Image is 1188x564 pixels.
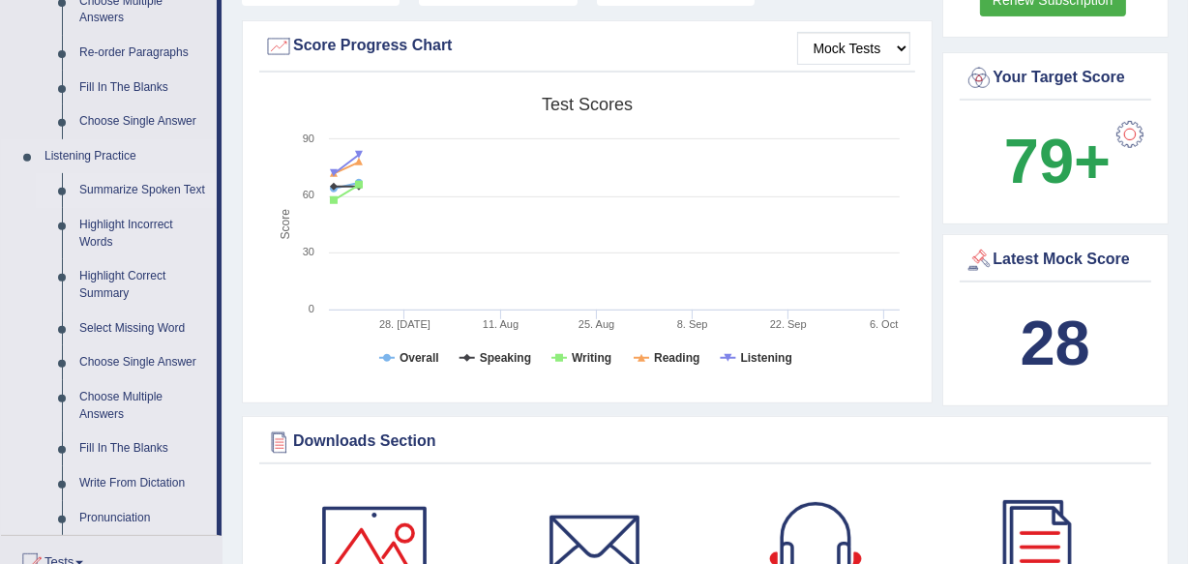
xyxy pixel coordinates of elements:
a: Re-order Paragraphs [71,36,217,71]
a: Choose Single Answer [71,345,217,380]
tspan: 11. Aug [483,318,519,330]
b: 28 [1021,308,1090,378]
text: 0 [309,303,314,314]
a: Write From Dictation [71,466,217,501]
a: Choose Multiple Answers [71,380,217,431]
a: Listening Practice [36,139,217,174]
tspan: Reading [654,351,699,365]
a: Highlight Incorrect Words [71,208,217,259]
tspan: 25. Aug [579,318,614,330]
a: Highlight Correct Summary [71,259,217,311]
tspan: Writing [572,351,611,365]
tspan: Test scores [542,95,633,114]
text: 30 [303,246,314,257]
text: 90 [303,133,314,144]
a: Choose Single Answer [71,104,217,139]
tspan: Score [279,209,292,240]
tspan: Overall [400,351,439,365]
tspan: 22. Sep [770,318,807,330]
div: Downloads Section [264,428,1146,457]
tspan: Listening [741,351,792,365]
a: Select Missing Word [71,312,217,346]
a: Fill In The Blanks [71,71,217,105]
tspan: 6. Oct [870,318,898,330]
div: Latest Mock Score [965,246,1147,275]
a: Summarize Spoken Text [71,173,217,208]
a: Pronunciation [71,501,217,536]
text: 60 [303,189,314,200]
tspan: Speaking [480,351,531,365]
div: Your Target Score [965,64,1147,93]
tspan: 28. [DATE] [379,318,431,330]
tspan: 8. Sep [677,318,708,330]
div: Score Progress Chart [264,32,910,61]
b: 79+ [1004,126,1111,196]
a: Fill In The Blanks [71,431,217,466]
